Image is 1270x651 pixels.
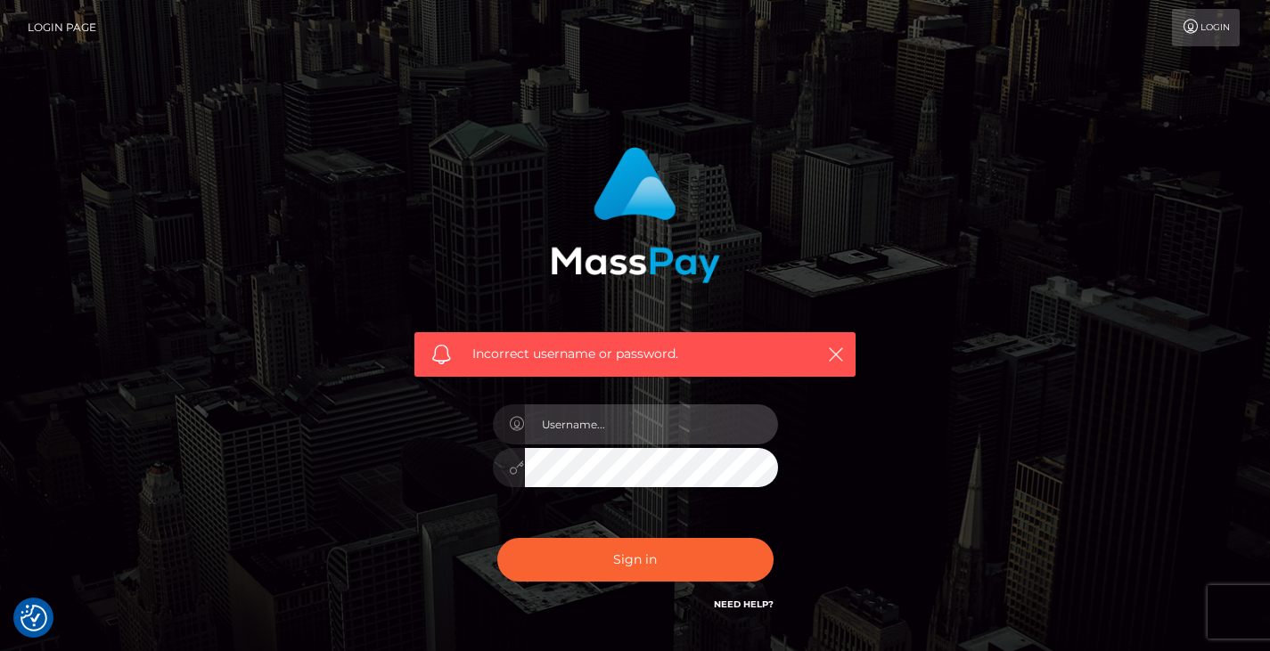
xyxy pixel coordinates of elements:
[1172,9,1240,46] a: Login
[20,605,47,631] img: Revisit consent button
[20,605,47,631] button: Consent Preferences
[525,404,778,444] input: Username...
[551,147,720,283] img: MassPay Login
[714,598,774,610] a: Need Help?
[28,9,96,46] a: Login Page
[472,345,798,363] span: Incorrect username or password.
[497,538,774,582] button: Sign in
